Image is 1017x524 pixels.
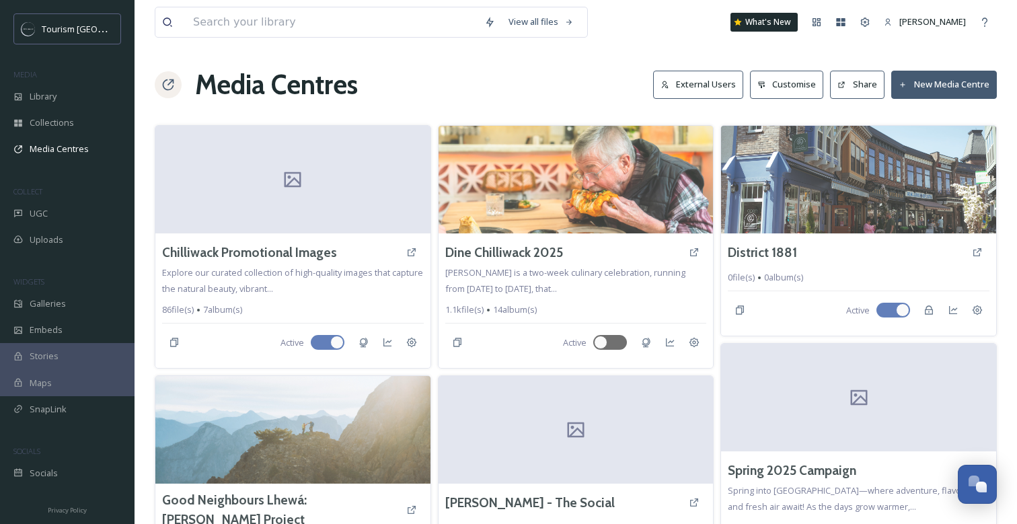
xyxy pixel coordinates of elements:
button: External Users [653,71,743,98]
input: Search your library [186,7,478,37]
span: UGC [30,207,48,220]
span: 86 file(s) [162,303,194,316]
span: [PERSON_NAME] [899,15,966,28]
span: Library [30,90,57,103]
span: SOCIALS [13,446,40,456]
button: Open Chat [958,465,997,504]
span: Socials [30,467,58,480]
span: 14 album(s) [493,303,537,316]
span: Tourism [GEOGRAPHIC_DATA] [42,22,162,35]
span: COLLECT [13,186,42,196]
span: Media Centres [30,143,89,155]
span: Embeds [30,324,63,336]
span: 7 album(s) [203,303,242,316]
a: [PERSON_NAME] [877,9,973,35]
a: Privacy Policy [48,501,87,517]
span: Explore our curated collection of high-quality images that capture the natural beauty, vibrant... [162,266,423,295]
span: Spring into [GEOGRAPHIC_DATA]—where adventure, flavour, and fresh air await! As the days grow war... [728,484,972,513]
button: Share [830,71,884,98]
img: Hugos%20-%20Dine%20Chwk%20Ad%20(3).jpg [439,126,714,233]
span: Privacy Policy [48,506,87,515]
img: DSC07809.jpg [155,376,430,484]
img: KA5A8898-3.jpg [721,126,996,233]
span: 0 file(s) [728,271,755,284]
a: External Users [653,71,750,98]
a: Spring 2025 Campaign [728,461,856,480]
span: [PERSON_NAME] is a two-week culinary celebration, running from [DATE] to [DATE], that... [445,266,685,295]
a: District 1881 [728,243,797,262]
h1: Media Centres [195,65,358,105]
button: New Media Centre [891,71,997,98]
a: What's New [730,13,798,32]
span: 0 album(s) [764,271,803,284]
span: SnapLink [30,403,67,416]
span: 1.1k file(s) [445,303,484,316]
a: View all files [502,9,580,35]
span: Collections [30,116,74,129]
span: Active [280,336,304,349]
span: Galleries [30,297,66,310]
a: [PERSON_NAME] - The Social [445,493,615,513]
span: WIDGETS [13,276,44,287]
a: Chilliwack Promotional Images [162,243,337,262]
a: Customise [750,71,831,98]
span: Stories [30,350,59,363]
span: MEDIA [13,69,37,79]
span: Active [563,336,587,349]
img: OMNISEND%20Email%20Square%20Images%20.png [22,22,35,36]
span: Uploads [30,233,63,246]
button: Customise [750,71,824,98]
span: Maps [30,377,52,389]
span: Active [846,304,870,317]
a: Dine Chilliwack 2025 [445,243,563,262]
